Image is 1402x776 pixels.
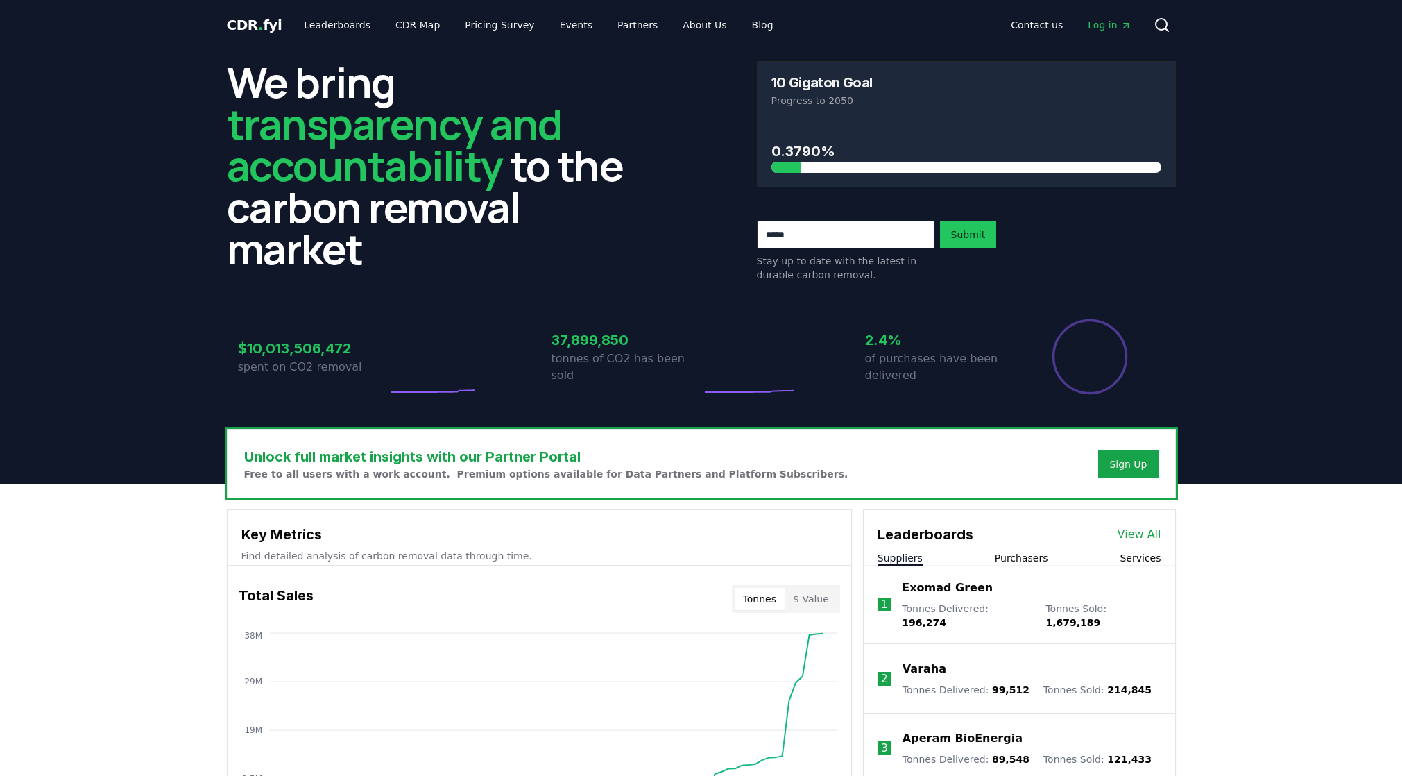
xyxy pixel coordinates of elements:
p: Find detailed analysis of carbon removal data through time. [241,549,837,563]
p: Tonnes Sold : [1043,683,1152,697]
p: Tonnes Delivered : [902,602,1032,630]
button: Tonnes [735,588,785,610]
tspan: 29M [244,677,262,686]
p: Tonnes Delivered : [903,683,1029,697]
h3: Key Metrics [241,524,837,545]
h3: 10 Gigaton Goal [771,76,873,90]
a: Log in [1077,12,1142,37]
span: Log in [1088,18,1131,32]
h3: $10,013,506,472 [238,338,388,359]
a: Pricing Survey [454,12,545,37]
span: 214,845 [1107,684,1152,695]
tspan: 19M [244,725,262,735]
button: $ Value [785,588,837,610]
span: 89,548 [992,754,1029,765]
p: Stay up to date with the latest in durable carbon removal. [757,254,934,282]
a: Leaderboards [293,12,382,37]
a: Partners [606,12,669,37]
p: of purchases have been delivered [865,351,1015,384]
h3: 2.4% [865,330,1015,351]
a: About Us [672,12,737,37]
span: 1,679,189 [1045,617,1100,628]
p: Tonnes Sold : [1043,752,1152,766]
button: Sign Up [1098,450,1158,478]
span: 99,512 [992,684,1029,695]
p: Free to all users with a work account. Premium options available for Data Partners and Platform S... [244,467,848,481]
a: Blog [741,12,785,37]
button: Purchasers [995,551,1048,565]
nav: Main [293,12,784,37]
a: Aperam BioEnergia [903,730,1023,747]
span: . [258,17,263,33]
p: Tonnes Sold : [1045,602,1161,630]
p: 1 [880,596,887,613]
h3: 0.3790% [771,141,1161,162]
span: 196,274 [902,617,946,628]
p: 3 [881,740,888,757]
button: Services [1120,551,1161,565]
p: spent on CO2 removal [238,359,388,376]
span: transparency and accountability [227,95,562,194]
a: Varaha [903,661,946,677]
h2: We bring to the carbon removal market [227,61,646,269]
button: Submit [940,221,997,248]
p: tonnes of CO2 has been sold [552,351,701,384]
a: CDR Map [384,12,451,37]
a: CDR.fyi [227,15,282,35]
span: CDR fyi [227,17,282,33]
button: Suppliers [878,551,923,565]
p: 2 [881,670,888,687]
a: Exomad Green [902,580,993,596]
span: 121,433 [1107,754,1152,765]
h3: Total Sales [239,585,314,613]
p: Tonnes Delivered : [903,752,1029,766]
tspan: 38M [244,631,262,641]
a: Events [549,12,604,37]
a: Sign Up [1109,457,1147,471]
p: Progress to 2050 [771,94,1161,108]
a: Contact us [1000,12,1074,37]
nav: Main [1000,12,1142,37]
a: View All [1118,526,1161,543]
h3: 37,899,850 [552,330,701,351]
h3: Unlock full market insights with our Partner Portal [244,446,848,467]
div: Percentage of sales delivered [1051,318,1129,396]
h3: Leaderboards [878,524,973,545]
